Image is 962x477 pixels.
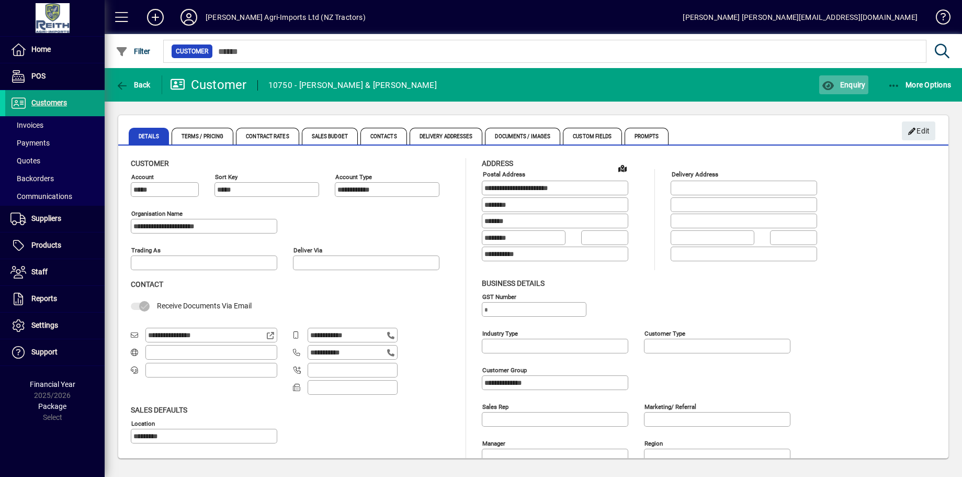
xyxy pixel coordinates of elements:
[5,152,105,170] a: Quotes
[131,159,169,168] span: Customer
[360,128,407,145] span: Contacts
[105,75,162,94] app-page-header-button: Back
[31,294,57,303] span: Reports
[5,134,105,152] a: Payments
[482,439,505,447] mat-label: Manager
[30,380,75,389] span: Financial Year
[482,279,545,287] span: Business details
[31,348,58,356] span: Support
[5,116,105,134] a: Invoices
[131,419,155,427] mat-label: Location
[10,157,40,165] span: Quotes
[5,232,105,259] a: Products
[563,128,621,145] span: Custom Fields
[116,47,151,56] span: Filter
[131,280,163,289] span: Contact
[131,247,161,254] mat-label: Trading as
[5,37,105,63] a: Home
[482,293,516,300] mat-label: GST Number
[644,329,685,337] mat-label: Customer type
[10,121,43,129] span: Invoices
[113,42,153,61] button: Filter
[5,286,105,312] a: Reports
[683,9,918,26] div: [PERSON_NAME] [PERSON_NAME][EMAIL_ADDRESS][DOMAIN_NAME]
[644,439,663,447] mat-label: Region
[10,174,54,183] span: Backorders
[482,366,527,373] mat-label: Customer group
[172,8,206,27] button: Profile
[5,259,105,285] a: Staff
[819,75,868,94] button: Enquiry
[888,81,952,89] span: More Options
[302,128,358,145] span: Sales Budget
[5,206,105,232] a: Suppliers
[206,9,366,26] div: [PERSON_NAME] Agri-Imports Ltd (NZ Tractors)
[410,128,483,145] span: Delivery Addresses
[38,402,66,411] span: Package
[822,81,865,89] span: Enquiry
[172,128,234,145] span: Terms / Pricing
[31,98,67,107] span: Customers
[10,192,72,201] span: Communications
[10,139,50,147] span: Payments
[482,159,513,168] span: Address
[625,128,669,145] span: Prompts
[31,321,58,329] span: Settings
[885,75,954,94] button: More Options
[5,170,105,187] a: Backorders
[170,76,247,93] div: Customer
[129,128,169,145] span: Details
[113,75,153,94] button: Back
[157,302,252,310] span: Receive Documents Via Email
[335,173,372,181] mat-label: Account Type
[485,128,560,145] span: Documents / Images
[293,247,322,254] mat-label: Deliver via
[31,214,61,223] span: Suppliers
[215,173,237,181] mat-label: Sort key
[644,403,696,410] mat-label: Marketing/ Referral
[902,121,935,140] button: Edit
[176,46,208,57] span: Customer
[5,339,105,365] a: Support
[31,268,48,276] span: Staff
[116,81,151,89] span: Back
[31,45,51,53] span: Home
[131,173,154,181] mat-label: Account
[31,72,46,80] span: POS
[268,77,437,94] div: 10750 - [PERSON_NAME] & [PERSON_NAME]
[482,329,518,337] mat-label: Industry type
[139,8,172,27] button: Add
[31,241,61,249] span: Products
[236,128,299,145] span: Contract Rates
[131,210,183,217] mat-label: Organisation name
[614,160,631,176] a: View on map
[908,123,930,140] span: Edit
[928,2,949,36] a: Knowledge Base
[5,187,105,205] a: Communications
[5,63,105,90] a: POS
[5,313,105,339] a: Settings
[131,406,187,414] span: Sales defaults
[482,403,508,410] mat-label: Sales rep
